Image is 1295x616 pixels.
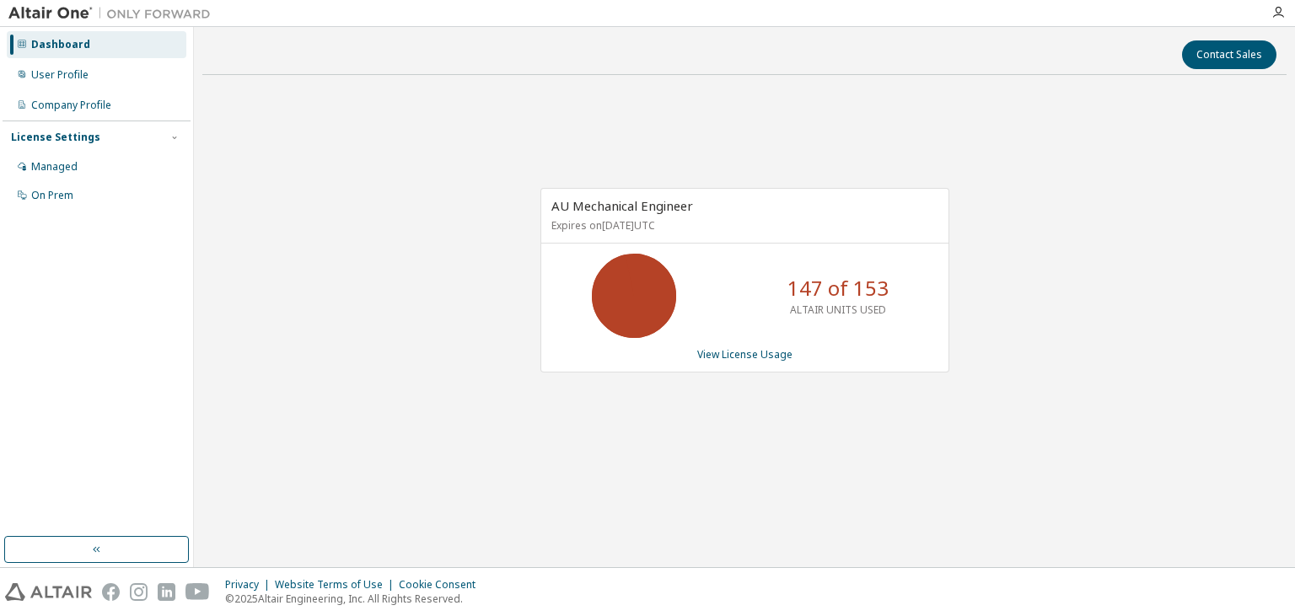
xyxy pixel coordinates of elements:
div: User Profile [31,68,89,82]
img: youtube.svg [185,583,210,601]
p: ALTAIR UNITS USED [790,303,886,317]
img: altair_logo.svg [5,583,92,601]
div: Managed [31,160,78,174]
div: Cookie Consent [399,578,486,592]
img: Altair One [8,5,219,22]
img: linkedin.svg [158,583,175,601]
p: 147 of 153 [787,274,889,303]
button: Contact Sales [1182,40,1276,69]
div: Dashboard [31,38,90,51]
a: View License Usage [697,347,793,362]
div: Company Profile [31,99,111,112]
p: Expires on [DATE] UTC [551,218,934,233]
img: instagram.svg [130,583,148,601]
div: Website Terms of Use [275,578,399,592]
div: License Settings [11,131,100,144]
p: © 2025 Altair Engineering, Inc. All Rights Reserved. [225,592,486,606]
span: AU Mechanical Engineer [551,197,693,214]
div: On Prem [31,189,73,202]
div: Privacy [225,578,275,592]
img: facebook.svg [102,583,120,601]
